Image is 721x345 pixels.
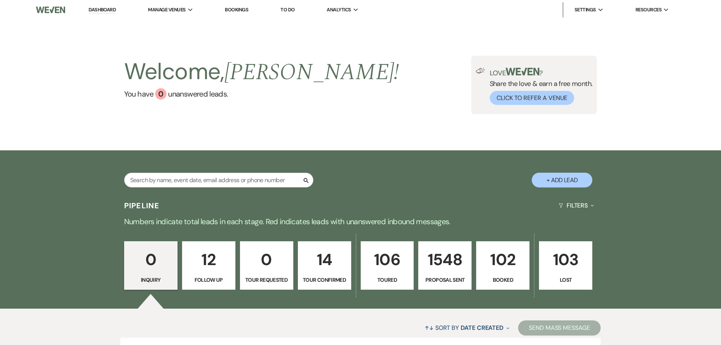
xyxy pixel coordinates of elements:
p: Booked [481,276,525,284]
a: 14Tour Confirmed [298,241,351,290]
a: 103Lost [539,241,592,290]
img: weven-logo-green.svg [506,68,539,75]
input: Search by name, event date, email address or phone number [124,173,313,187]
p: Follow Up [187,276,230,284]
span: [PERSON_NAME] ! [224,55,399,90]
span: Resources [635,6,662,14]
p: 103 [544,247,587,272]
p: Numbers indicate total leads in each stage. Red indicates leads with unanswered inbound messages. [88,215,633,228]
div: Share the love & earn a free month. [485,68,593,105]
p: 106 [366,247,409,272]
p: Love ? [490,68,593,76]
a: 12Follow Up [182,241,235,290]
p: Toured [366,276,409,284]
h2: Welcome, [124,56,399,88]
a: 1548Proposal Sent [418,241,472,290]
button: Filters [556,195,597,215]
p: 12 [187,247,230,272]
a: To Do [280,6,294,13]
p: 14 [303,247,346,272]
p: Inquiry [129,276,173,284]
h3: Pipeline [124,200,160,211]
span: ↑↓ [425,324,434,332]
div: 0 [155,88,167,100]
a: Bookings [225,6,248,13]
p: Lost [544,276,587,284]
span: Manage Venues [148,6,185,14]
p: 102 [481,247,525,272]
button: + Add Lead [532,173,592,187]
a: Dashboard [89,6,116,14]
button: Click to Refer a Venue [490,91,574,105]
span: Date Created [461,324,503,332]
span: Analytics [327,6,351,14]
p: Tour Requested [245,276,288,284]
a: 0Inquiry [124,241,178,290]
button: Send Mass Message [518,320,601,336]
a: 0Tour Requested [240,241,293,290]
a: You have 0 unanswered leads. [124,88,399,100]
p: 0 [129,247,173,272]
p: Proposal Sent [423,276,467,284]
p: 1548 [423,247,467,272]
button: Sort By Date Created [422,318,512,338]
p: 0 [245,247,288,272]
a: 102Booked [476,241,529,290]
span: Settings [575,6,596,14]
img: Weven Logo [36,2,65,18]
a: 106Toured [361,241,414,290]
p: Tour Confirmed [303,276,346,284]
img: loud-speaker-illustration.svg [476,68,485,74]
